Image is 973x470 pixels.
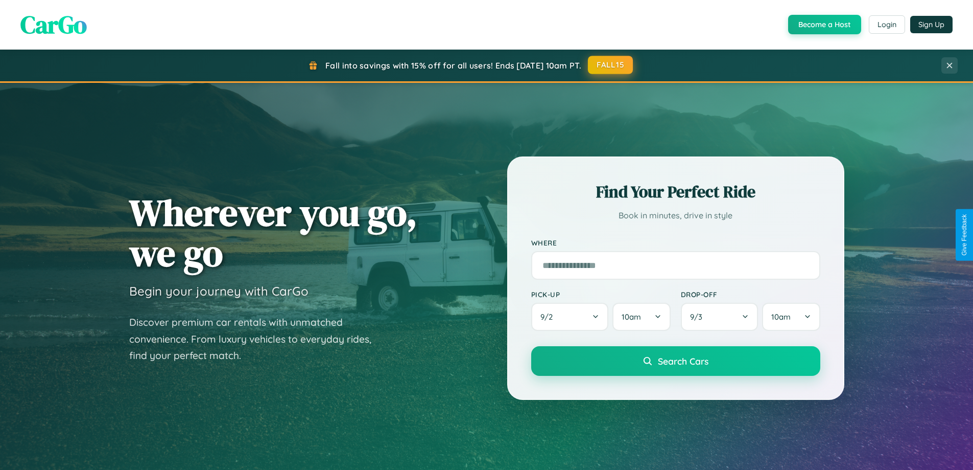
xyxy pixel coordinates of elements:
[325,60,581,71] span: Fall into savings with 15% off for all users! Ends [DATE] 10am PT.
[531,181,820,203] h2: Find Your Perfect Ride
[771,312,791,322] span: 10am
[129,283,308,299] h3: Begin your journey with CarGo
[540,312,558,322] span: 9 / 2
[129,192,417,273] h1: Wherever you go, we go
[658,355,708,367] span: Search Cars
[129,314,385,364] p: Discover premium car rentals with unmatched convenience. From luxury vehicles to everyday rides, ...
[531,346,820,376] button: Search Cars
[788,15,861,34] button: Become a Host
[531,290,671,299] label: Pick-up
[531,303,609,331] button: 9/2
[588,56,633,74] button: FALL15
[681,290,820,299] label: Drop-off
[961,214,968,256] div: Give Feedback
[681,303,758,331] button: 9/3
[531,238,820,247] label: Where
[762,303,820,331] button: 10am
[910,16,953,33] button: Sign Up
[622,312,641,322] span: 10am
[531,208,820,223] p: Book in minutes, drive in style
[869,15,905,34] button: Login
[612,303,670,331] button: 10am
[20,8,87,41] span: CarGo
[690,312,707,322] span: 9 / 3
